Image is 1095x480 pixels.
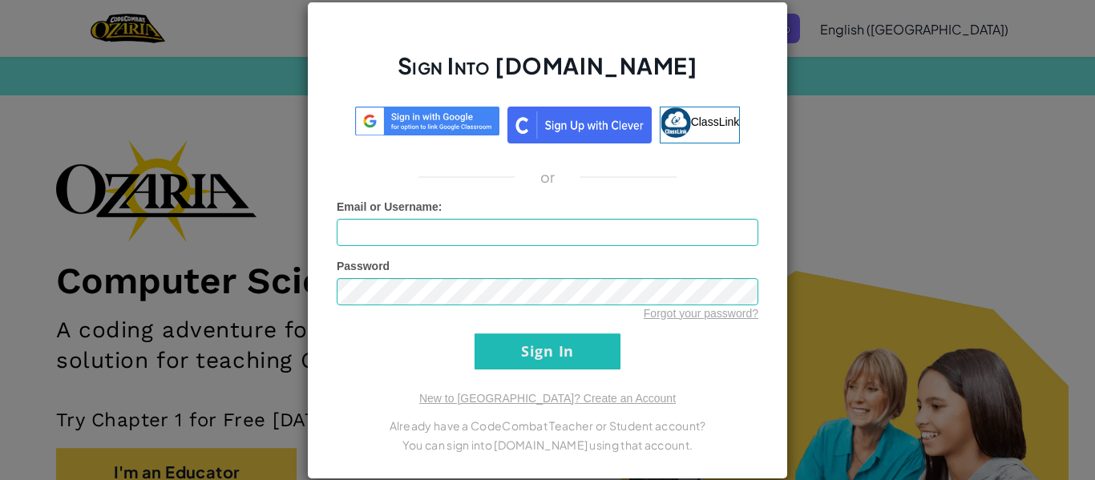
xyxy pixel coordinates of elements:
[337,260,390,272] span: Password
[691,115,740,127] span: ClassLink
[661,107,691,138] img: classlink-logo-small.png
[337,50,758,97] h2: Sign Into [DOMAIN_NAME]
[507,107,652,143] img: clever_sso_button@2x.png
[337,435,758,454] p: You can sign into [DOMAIN_NAME] using that account.
[337,416,758,435] p: Already have a CodeCombat Teacher or Student account?
[337,200,438,213] span: Email or Username
[355,107,499,136] img: log-in-google-sso.svg
[644,307,758,320] a: Forgot your password?
[540,167,556,187] p: or
[337,199,442,215] label: :
[419,392,676,405] a: New to [GEOGRAPHIC_DATA]? Create an Account
[475,333,620,369] input: Sign In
